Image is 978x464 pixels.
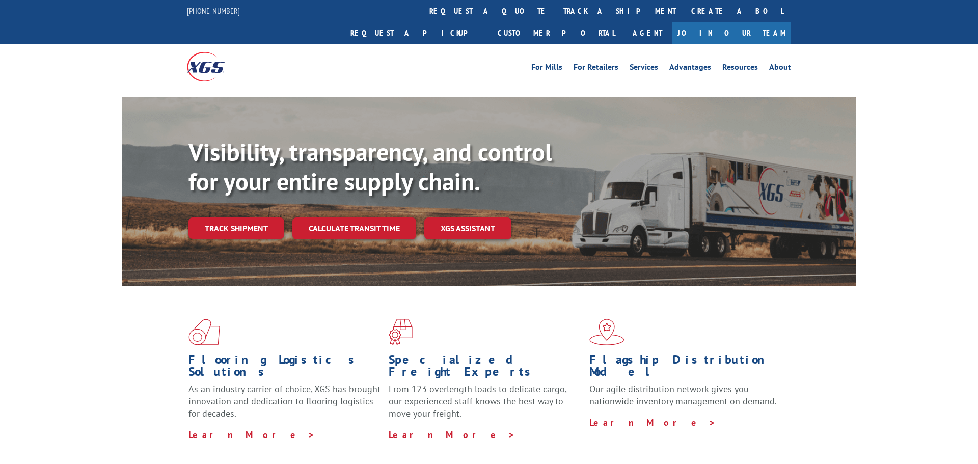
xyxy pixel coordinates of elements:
a: For Mills [531,63,562,74]
a: Learn More > [188,429,315,441]
a: Advantages [669,63,711,74]
a: Calculate transit time [292,217,416,239]
a: Customer Portal [490,22,622,44]
a: [PHONE_NUMBER] [187,6,240,16]
h1: Flooring Logistics Solutions [188,353,381,383]
a: Agent [622,22,672,44]
p: From 123 overlength loads to delicate cargo, our experienced staff knows the best way to move you... [389,383,581,428]
a: XGS ASSISTANT [424,217,511,239]
img: xgs-icon-focused-on-flooring-red [389,319,413,345]
a: Request a pickup [343,22,490,44]
b: Visibility, transparency, and control for your entire supply chain. [188,136,552,197]
h1: Specialized Freight Experts [389,353,581,383]
span: Our agile distribution network gives you nationwide inventory management on demand. [589,383,777,407]
a: For Retailers [574,63,618,74]
h1: Flagship Distribution Model [589,353,782,383]
span: As an industry carrier of choice, XGS has brought innovation and dedication to flooring logistics... [188,383,381,419]
a: Resources [722,63,758,74]
a: About [769,63,791,74]
a: Services [630,63,658,74]
a: Learn More > [589,417,716,428]
a: Learn More > [389,429,515,441]
img: xgs-icon-flagship-distribution-model-red [589,319,624,345]
a: Track shipment [188,217,284,239]
a: Join Our Team [672,22,791,44]
img: xgs-icon-total-supply-chain-intelligence-red [188,319,220,345]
